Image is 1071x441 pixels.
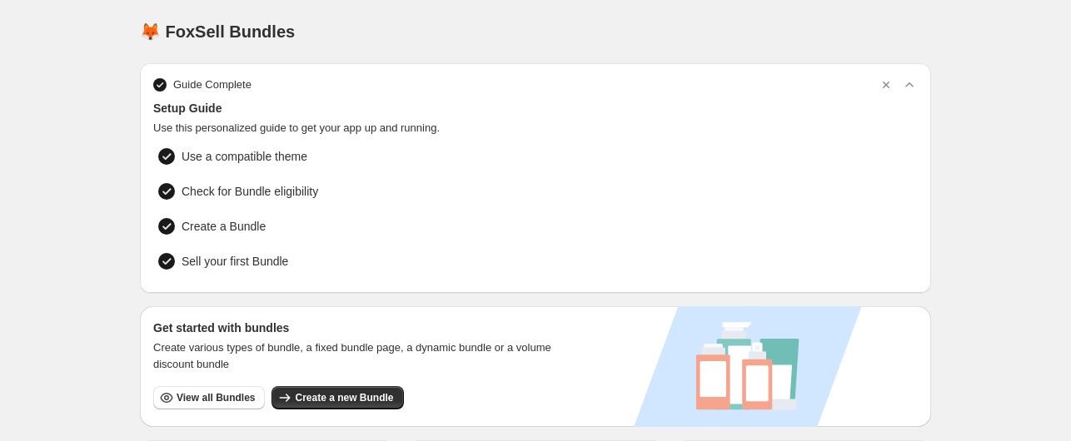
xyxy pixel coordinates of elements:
h1: 🦊 FoxSell Bundles [140,22,295,42]
span: Use a compatible theme [182,148,307,165]
span: Setup Guide [153,100,918,116]
span: Sell your first Bundle [182,253,288,270]
span: Guide Complete [173,77,252,93]
button: Create a new Bundle [271,386,403,409]
span: View all Bundles [177,391,255,404]
h3: Get started with bundles [153,320,567,336]
button: View all Bundles [153,386,265,409]
span: Use this personalized guide to get your app up and running. [153,120,918,136]
span: Create a new Bundle [295,391,393,404]
span: Create various types of bundle, a fixed bundle page, a dynamic bundle or a volume discount bundle [153,339,567,373]
span: Check for Bundle eligibility [182,183,318,200]
span: Create a Bundle [182,218,266,235]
